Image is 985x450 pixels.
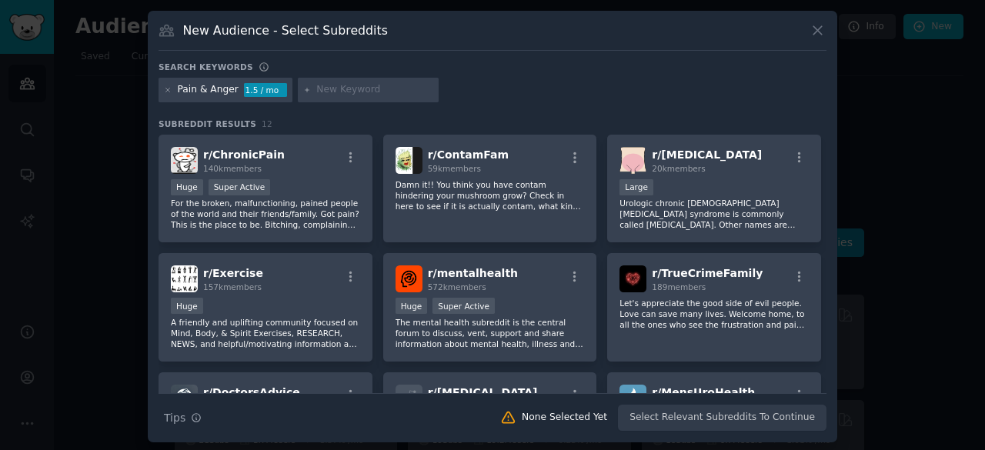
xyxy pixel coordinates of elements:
div: Huge [396,298,428,314]
div: Large [619,179,653,195]
img: ChronicPain [171,147,198,174]
div: 1.5 / mo [244,83,287,97]
span: Tips [164,410,185,426]
span: 12 [262,119,272,128]
img: Exercise [171,265,198,292]
span: r/ ContamFam [428,148,509,161]
span: Subreddit Results [159,118,256,129]
span: 140k members [203,164,262,173]
div: Huge [171,298,203,314]
span: 20k members [652,164,705,173]
img: Prostatitis [619,147,646,174]
p: Urologic chronic [DEMOGRAPHIC_DATA] [MEDICAL_DATA] syndrome is commonly called [MEDICAL_DATA]. Ot... [619,198,809,230]
span: r/ Exercise [203,267,263,279]
span: r/ [MEDICAL_DATA] [652,148,762,161]
h3: New Audience - Select Subreddits [183,22,388,38]
span: 157k members [203,282,262,292]
button: Tips [159,405,207,432]
p: For the broken, malfunctioning, pained people of the world and their friends/family. Got pain? Th... [171,198,360,230]
p: Let's appreciate the good side of evil people. Love can save many lives. Welcome home, to all the... [619,298,809,330]
p: Damn it!! You think you have contam hindering your mushroom grow? Check in here to see if it is a... [396,179,585,212]
span: 572k members [428,282,486,292]
p: The mental health subreddit is the central forum to discuss, vent, support and share information ... [396,317,585,349]
span: r/ ChronicPain [203,148,285,161]
input: New Keyword [316,83,433,97]
p: A friendly and uplifting community focused on Mind, Body, & Spirit Exercises, RESEARCH, NEWS, and... [171,317,360,349]
div: Pain & Anger [178,83,239,97]
img: MensUroHealth [619,385,646,412]
img: ContamFam [396,147,422,174]
span: r/ MensUroHealth [652,386,755,398]
span: 189 members [652,282,706,292]
img: TrueCrimeFamily [619,265,646,292]
div: Super Active [209,179,271,195]
div: Super Active [432,298,495,314]
div: None Selected Yet [522,411,607,425]
span: r/ mentalhealth [428,267,518,279]
span: 59k members [428,164,481,173]
img: mentalhealth [396,265,422,292]
img: DoctorsAdvice [171,385,198,412]
h3: Search keywords [159,62,253,72]
div: Huge [171,179,203,195]
span: r/ DoctorsAdvice [203,386,300,398]
span: r/ TrueCrimeFamily [652,267,763,279]
span: r/ [MEDICAL_DATA] [428,386,538,398]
